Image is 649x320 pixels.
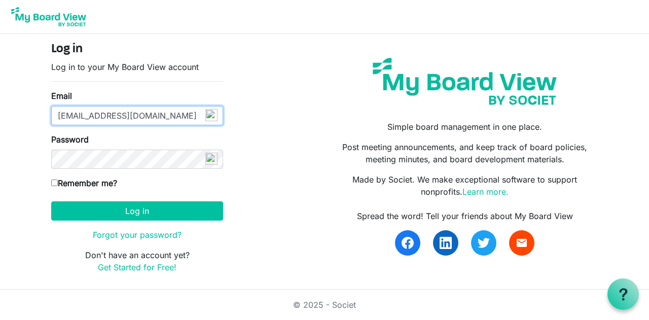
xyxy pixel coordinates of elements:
img: my-board-view-societ.svg [365,50,564,113]
img: npw-badge-icon-locked.svg [205,109,218,121]
a: Forgot your password? [93,230,182,240]
img: npw-badge-icon-locked.svg [205,153,218,165]
input: Remember me? [51,180,58,186]
span: email [516,237,528,249]
p: Log in to your My Board View account [51,61,223,73]
button: Log in [51,201,223,221]
label: Password [51,133,89,146]
p: Made by Societ. We make exceptional software to support nonprofits. [332,173,598,198]
img: twitter.svg [478,237,490,249]
p: Post meeting announcements, and keep track of board policies, meeting minutes, and board developm... [332,141,598,165]
img: linkedin.svg [440,237,452,249]
h4: Log in [51,42,223,57]
a: email [509,230,534,256]
p: Don't have an account yet? [51,249,223,273]
img: facebook.svg [402,237,414,249]
a: © 2025 - Societ [293,300,356,310]
p: Simple board management in one place. [332,121,598,133]
div: Spread the word! Tell your friends about My Board View [332,210,598,222]
a: Learn more. [462,187,509,197]
a: Get Started for Free! [98,262,176,272]
label: Email [51,90,72,102]
label: Remember me? [51,177,117,189]
img: My Board View Logo [8,4,89,29]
